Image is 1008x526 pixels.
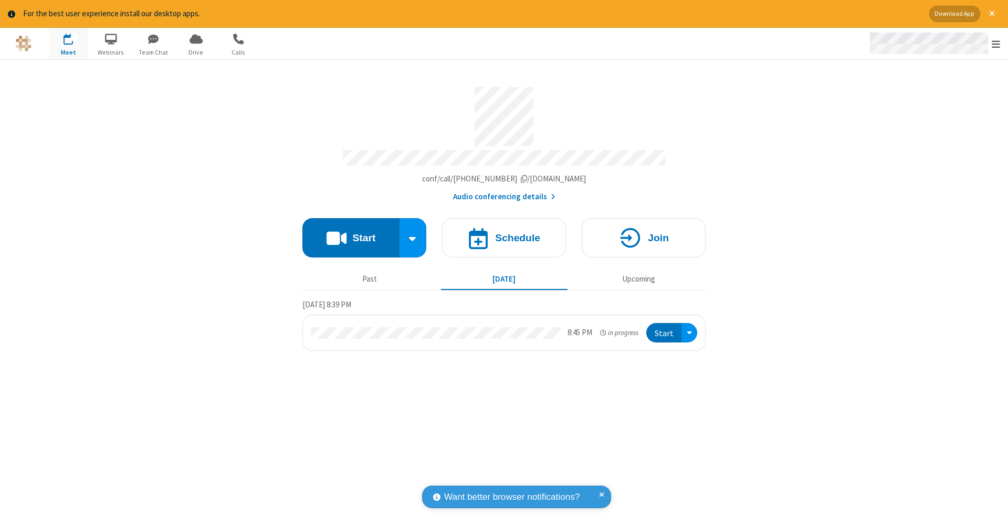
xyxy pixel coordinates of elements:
span: Webinars [91,48,131,57]
span: Calls [219,48,258,57]
h4: Start [352,233,375,243]
h4: Schedule [495,233,540,243]
div: Open menu [860,28,1008,59]
span: Copy my meeting room link [422,174,586,184]
button: [DATE] [441,270,568,289]
div: For the best user experience install our desktop apps. [23,8,921,20]
span: Team Chat [134,48,173,57]
span: Drive [176,48,216,57]
div: Open menu [681,323,697,342]
span: Meet [49,48,88,57]
div: Start conference options [400,218,427,257]
button: Start [646,323,681,342]
button: Past [307,270,433,289]
em: in progress [600,328,638,338]
button: Copy my meeting room linkCopy my meeting room link [422,173,586,185]
section: Account details [302,79,706,202]
section: Today's Meetings [302,298,706,351]
button: Schedule [442,218,566,257]
span: Want better browser notifications? [444,490,580,504]
div: 8:45 PM [568,327,592,339]
img: QA Selenium DO NOT DELETE OR CHANGE [16,36,31,51]
div: 1 [71,34,78,41]
span: [DATE] 8:39 PM [302,299,351,309]
button: Audio conferencing details [453,191,555,203]
h4: Join [648,233,669,243]
button: Start [302,218,400,257]
button: Logo [4,28,43,59]
button: Join [582,218,706,257]
button: Upcoming [575,270,702,289]
button: Download App [929,6,980,22]
button: Close alert [984,6,1000,22]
